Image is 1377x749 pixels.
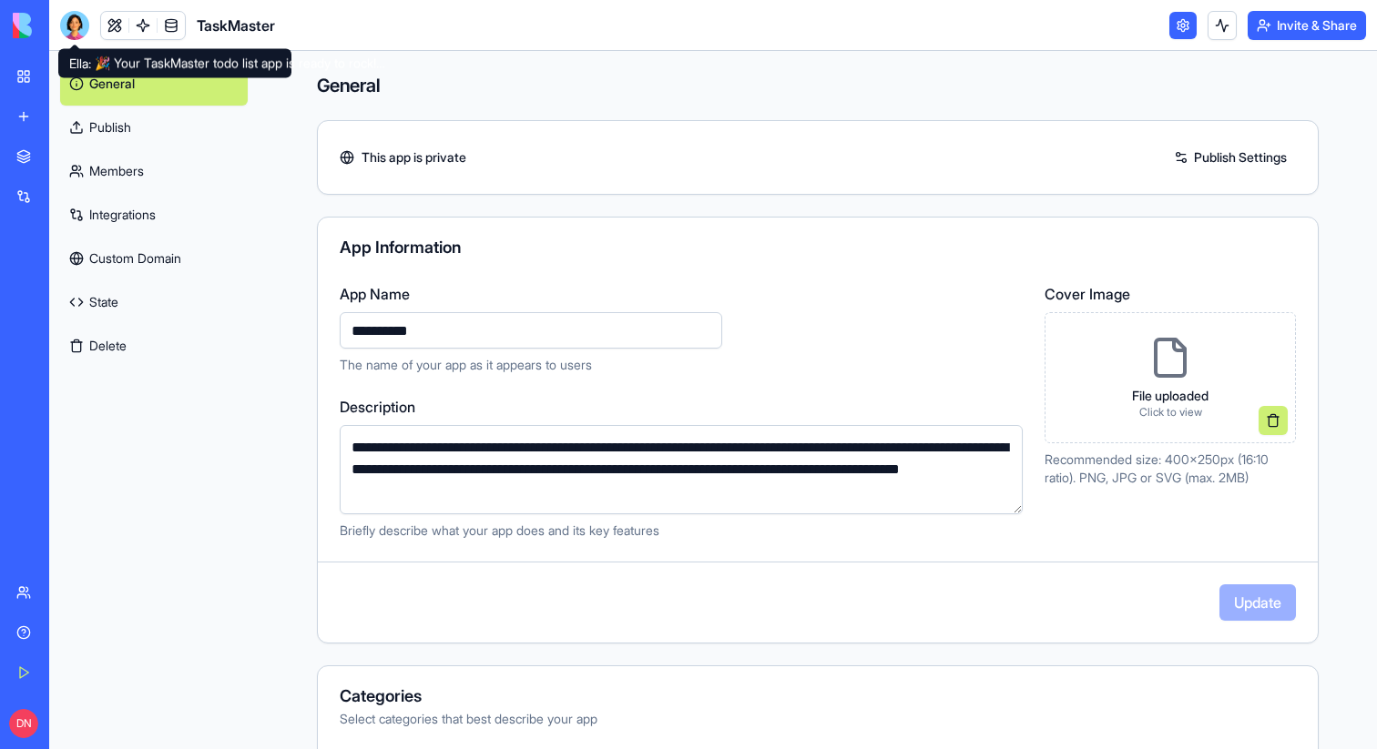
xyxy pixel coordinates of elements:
a: Integrations [60,193,248,237]
p: Briefly describe what your app does and its key features [340,521,1023,540]
span: This app is private [362,148,466,167]
a: Members [60,149,248,193]
a: State [60,280,248,324]
div: App Information [340,239,1296,256]
h4: General [317,73,1319,98]
p: The name of your app as it appears to users [340,356,1023,374]
label: App Name [340,283,1023,305]
div: Categories [340,688,1296,704]
p: Click to view [1132,405,1209,420]
p: File uploaded [1132,387,1209,405]
a: Publish [60,106,248,149]
img: logo [13,13,126,38]
p: Recommended size: 400x250px (16:10 ratio). PNG, JPG or SVG (max. 2MB) [1045,450,1296,487]
a: Publish Settings [1165,143,1296,172]
span: TaskMaster [197,15,275,36]
a: Custom Domain [60,237,248,280]
span: DN [9,709,38,738]
a: General [60,62,248,106]
div: Select categories that best describe your app [340,710,1296,728]
div: File uploadedClick to view [1045,312,1296,443]
label: Description [340,396,1023,418]
button: Invite & Share [1248,11,1366,40]
label: Cover Image [1045,283,1296,305]
button: Delete [60,324,248,368]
